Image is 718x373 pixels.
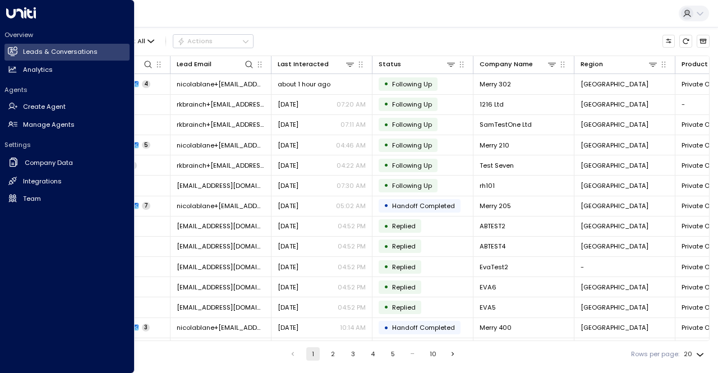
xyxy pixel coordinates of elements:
[336,201,366,210] p: 05:02 AM
[480,141,509,150] span: Merry 210
[338,222,366,231] p: 04:52 PM
[173,34,254,48] button: Actions
[177,59,211,70] div: Lead Email
[337,161,366,170] p: 04:22 AM
[346,347,360,361] button: Go to page 3
[177,222,265,231] span: abtest2@tog.io
[137,38,145,45] span: All
[384,158,389,173] div: •
[23,120,75,130] h2: Manage Agents
[177,201,265,210] span: nicolablane+205@hotmail.com
[581,80,648,89] span: London
[278,242,298,251] span: Sep 16, 2025
[23,47,98,57] h2: Leads & Conversations
[386,347,399,361] button: Go to page 5
[326,347,340,361] button: Go to page 2
[306,347,320,361] button: page 1
[480,222,505,231] span: ABTEST2
[142,80,150,88] span: 4
[392,161,432,170] span: Following Up
[278,100,298,109] span: Sep 19, 2025
[480,201,511,210] span: Merry 205
[177,141,265,150] span: nicolablane+210@hotmail.com
[177,323,265,332] span: nicolablane+400@hotmail.com
[392,283,416,292] span: Replied
[480,100,504,109] span: 1216 Ltd
[392,80,432,89] span: Following Up
[480,80,511,89] span: Merry 302
[177,59,254,70] div: Lead Email
[278,161,298,170] span: Sep 19, 2025
[337,100,366,109] p: 07:20 AM
[25,158,73,168] h2: Company Data
[4,190,130,207] a: Team
[662,35,675,48] button: Customize
[384,219,389,234] div: •
[581,323,648,332] span: London
[392,201,455,210] span: Handoff Completed
[480,181,495,190] span: rh101
[406,347,420,361] div: …
[384,76,389,91] div: •
[480,161,514,170] span: Test Seven
[480,263,508,271] span: EvaTest2
[480,120,532,129] span: SamTestOne Ltd
[384,198,389,213] div: •
[177,242,265,251] span: abtest4@tog.io
[4,30,130,39] h2: Overview
[679,35,692,48] span: Refresh
[384,239,389,254] div: •
[581,242,648,251] span: London
[581,201,648,210] span: London
[392,120,432,129] span: Following Up
[278,263,298,271] span: Sep 16, 2025
[392,323,455,332] span: Handoff Completed
[336,141,366,150] p: 04:46 AM
[384,117,389,132] div: •
[278,120,298,129] span: Sep 19, 2025
[4,116,130,133] a: Manage Agents
[581,59,658,70] div: Region
[392,100,432,109] span: Following Up
[4,44,130,61] a: Leads & Conversations
[338,283,366,292] p: 04:52 PM
[384,137,389,153] div: •
[379,59,401,70] div: Status
[574,257,675,277] td: -
[480,303,496,312] span: EVA5
[4,61,130,78] a: Analytics
[581,120,648,129] span: London
[278,283,298,292] span: Sep 16, 2025
[384,300,389,315] div: •
[142,324,150,331] span: 3
[278,80,330,89] span: about 1 hour ago
[366,347,380,361] button: Go to page 4
[480,283,496,292] span: EVA6
[384,178,389,193] div: •
[392,141,432,150] span: Following Up
[338,263,366,271] p: 04:52 PM
[4,85,130,94] h2: Agents
[278,59,355,70] div: Last Interacted
[581,181,648,190] span: London
[278,222,298,231] span: Sep 16, 2025
[142,141,150,149] span: 5
[338,303,366,312] p: 04:52 PM
[384,279,389,294] div: •
[177,120,265,129] span: rkbrainch+1207@live.co.uk
[278,323,298,332] span: Sep 16, 2025
[4,173,130,190] a: Integrations
[392,181,432,190] span: Following Up
[177,37,213,45] div: Actions
[384,340,389,356] div: •
[426,347,440,361] button: Go to page 10
[278,141,298,150] span: Sep 19, 2025
[177,161,265,170] span: rkbrainch+0919@live.co.uk
[142,202,150,210] span: 7
[340,120,366,129] p: 07:11 AM
[23,65,53,75] h2: Analytics
[384,259,389,274] div: •
[480,323,512,332] span: Merry 400
[581,283,648,292] span: Cambridge
[177,283,265,292] span: eva6@tog.io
